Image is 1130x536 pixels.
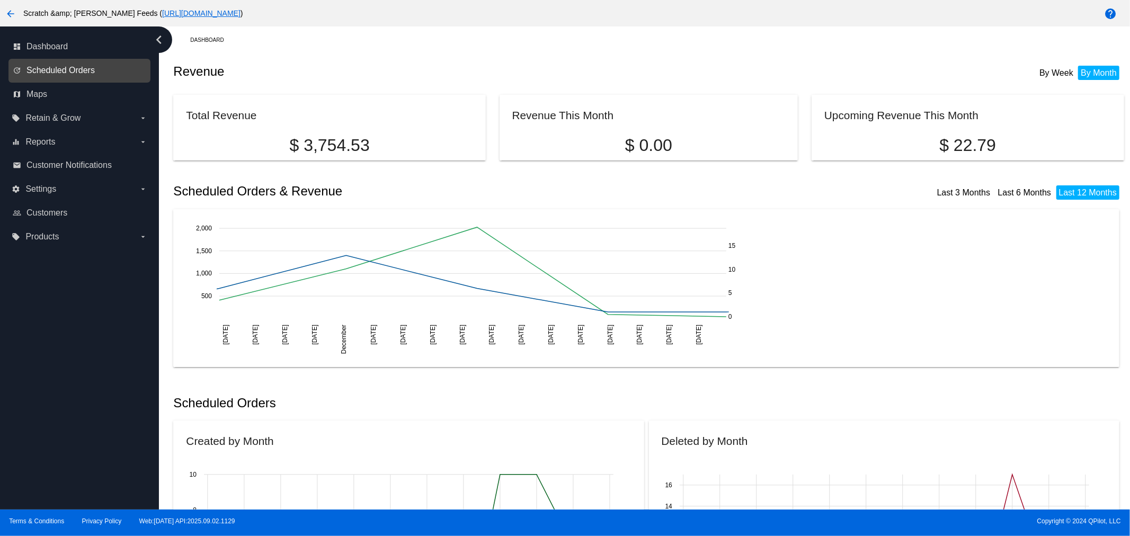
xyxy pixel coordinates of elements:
span: Maps [26,90,47,99]
text: [DATE] [666,325,673,345]
h2: Scheduled Orders & Revenue [173,184,648,199]
text: [DATE] [607,325,614,345]
h2: Upcoming Revenue This Month [824,109,978,121]
h2: Created by Month [186,435,273,447]
text: [DATE] [370,325,378,345]
text: 2,000 [196,225,212,232]
span: Products [25,232,59,242]
span: Copyright © 2024 QPilot, LLC [574,517,1121,525]
span: Settings [25,184,56,194]
text: [DATE] [696,325,703,345]
a: email Customer Notifications [13,157,147,174]
mat-icon: arrow_back [4,7,17,20]
text: [DATE] [548,325,555,345]
h2: Revenue [173,64,648,79]
i: equalizer [12,138,20,146]
i: arrow_drop_down [139,138,147,146]
span: Retain & Grow [25,113,81,123]
p: $ 0.00 [512,136,786,155]
span: Scratch &amp; [PERSON_NAME] Feeds ( ) [23,9,243,17]
i: arrow_drop_down [139,185,147,193]
span: Customers [26,208,67,218]
p: $ 3,754.53 [186,136,473,155]
h2: Total Revenue [186,109,256,121]
text: 10 [190,471,197,478]
i: email [13,161,21,169]
h2: Revenue This Month [512,109,614,121]
a: Web:[DATE] API:2025.09.02.1129 [139,517,235,525]
a: dashboard Dashboard [13,38,147,55]
mat-icon: help [1104,7,1117,20]
text: [DATE] [488,325,496,345]
a: people_outline Customers [13,204,147,221]
p: $ 22.79 [824,136,1111,155]
a: Last 12 Months [1059,188,1117,197]
text: 16 [665,481,672,489]
i: local_offer [12,114,20,122]
a: Terms & Conditions [9,517,64,525]
text: 15 [728,242,736,249]
i: arrow_drop_down [139,233,147,241]
a: Last 6 Months [998,188,1052,197]
span: Reports [25,137,55,147]
li: By Month [1078,66,1119,80]
li: By Week [1037,66,1076,80]
span: Scheduled Orders [26,66,95,75]
i: settings [12,185,20,193]
text: [DATE] [577,325,584,345]
text: [DATE] [518,325,526,345]
i: update [13,66,21,75]
a: Privacy Policy [82,517,122,525]
a: Last 3 Months [937,188,991,197]
text: [DATE] [222,325,229,345]
i: chevron_left [150,31,167,48]
a: map Maps [13,86,147,103]
span: Dashboard [26,42,68,51]
text: 5 [728,289,732,297]
text: December [341,325,348,354]
text: 10 [728,266,736,273]
i: map [13,90,21,99]
i: dashboard [13,42,21,51]
text: [DATE] [429,325,437,345]
text: 14 [665,503,672,510]
i: people_outline [13,209,21,217]
text: [DATE] [400,325,407,345]
text: [DATE] [636,325,644,345]
text: 1,000 [196,270,212,277]
a: update Scheduled Orders [13,62,147,79]
i: local_offer [12,233,20,241]
text: [DATE] [311,325,318,345]
h2: Deleted by Month [662,435,748,447]
text: 500 [201,292,212,300]
text: 8 [193,507,197,514]
a: Dashboard [190,32,233,48]
a: [URL][DOMAIN_NAME] [162,9,241,17]
text: [DATE] [459,325,466,345]
text: [DATE] [252,325,260,345]
i: arrow_drop_down [139,114,147,122]
h2: Scheduled Orders [173,396,648,410]
text: 0 [728,312,732,320]
text: [DATE] [281,325,289,345]
text: 1,500 [196,247,212,254]
span: Customer Notifications [26,160,112,170]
